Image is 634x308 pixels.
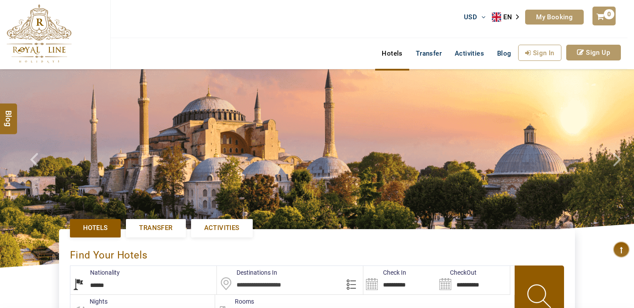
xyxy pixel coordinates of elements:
[7,4,72,63] img: The Royal Line Holidays
[409,45,448,62] a: Transfer
[464,13,477,21] span: USD
[566,45,621,60] a: Sign Up
[492,11,525,24] div: Language
[491,45,518,62] a: Blog
[375,45,409,62] a: Hotels
[448,45,491,62] a: Activities
[363,268,406,277] label: Check In
[126,219,185,237] a: Transfer
[217,268,277,277] label: Destinations In
[604,9,614,19] span: 0
[70,297,108,306] label: nights
[215,297,254,306] label: Rooms
[3,110,14,118] span: Blog
[492,11,525,24] aside: Language selected: English
[70,268,120,277] label: Nationality
[592,7,615,25] a: 0
[70,240,564,266] div: Find Your Hotels
[518,45,561,61] a: Sign In
[492,11,525,24] a: EN
[19,69,51,268] a: Check next prev
[191,219,253,237] a: Activities
[497,50,512,57] span: Blog
[204,223,240,233] span: Activities
[363,266,436,294] input: Search
[437,268,477,277] label: CheckOut
[525,10,584,25] a: My Booking
[437,266,510,294] input: Search
[139,223,172,233] span: Transfer
[70,219,121,237] a: Hotels
[83,223,108,233] span: Hotels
